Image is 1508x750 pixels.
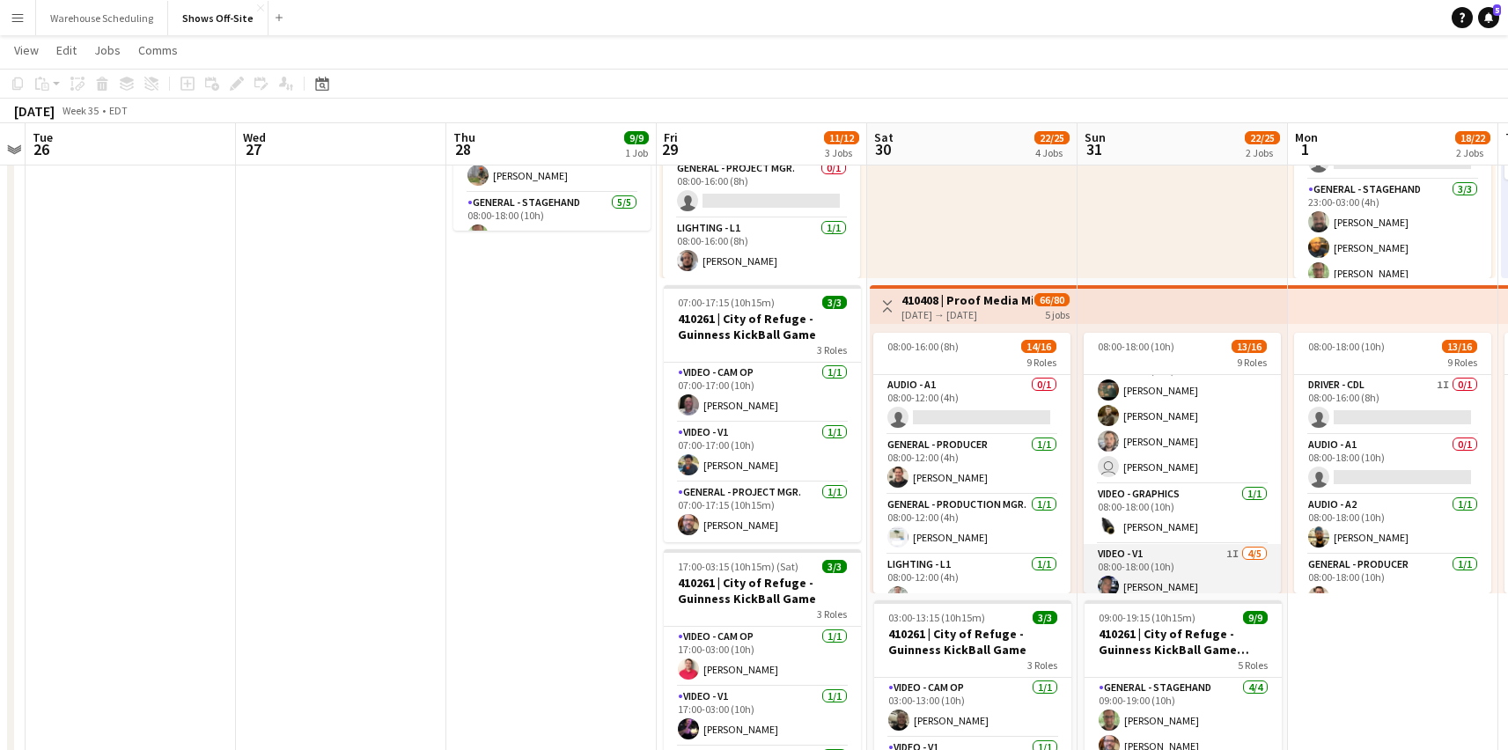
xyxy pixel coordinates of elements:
span: Tue [33,129,53,145]
span: 30 [872,139,894,159]
app-card-role: Video - Cam Op1/117:00-03:00 (10h)[PERSON_NAME] [664,627,861,687]
span: 29 [661,139,678,159]
app-card-role: Audio - A21/108:00-18:00 (10h)[PERSON_NAME] [1294,495,1491,555]
span: 17:00-03:15 (10h15m) (Sat) [678,560,798,573]
span: 66/80 [1034,293,1070,306]
span: 08:00-16:00 (8h) [887,340,959,353]
span: 26 [30,139,53,159]
span: 08:00-18:00 (10h) [1098,340,1174,353]
a: Jobs [87,39,128,62]
button: Shows Off-Site [168,1,268,35]
app-card-role: Video - Graphics1/108:00-18:00 (10h)[PERSON_NAME] [1084,484,1281,544]
app-card-role: Audio - A10/108:00-18:00 (10h) [1294,435,1491,495]
span: Mon [1295,129,1318,145]
app-card-role: General - Stagehand3/323:00-03:00 (4h)[PERSON_NAME][PERSON_NAME][PERSON_NAME] [1294,180,1491,290]
app-card-role: General - Producer1/108:00-18:00 (10h)[PERSON_NAME] [1294,555,1491,614]
h3: 410261 | City of Refuge - Guinness KickBall Game [664,311,861,342]
span: Week 35 [58,104,102,117]
a: Comms [131,39,185,62]
app-card-role: Lighting - L11/108:00-12:00 (4h)[PERSON_NAME] [873,555,1070,614]
span: Thu [453,129,475,145]
span: 9 Roles [1237,356,1267,369]
span: Jobs [94,42,121,58]
span: 13/16 [1442,340,1477,353]
div: [DATE] [14,102,55,120]
app-job-card: 08:00-18:00 (10h)13/169 RolesDriver - CDL1I0/108:00-16:00 (8h) Audio - A10/108:00-18:00 (10h) Aud... [1294,333,1491,593]
a: 5 [1478,7,1499,28]
a: View [7,39,46,62]
span: 31 [1082,139,1106,159]
span: 9/9 [1243,611,1268,624]
app-card-role: Video - V11/117:00-03:00 (10h)[PERSON_NAME] [664,687,861,746]
span: 9 Roles [1447,356,1477,369]
span: Sun [1085,129,1106,145]
app-job-card: 08:00-16:00 (8h)14/169 RolesAudio - A10/108:00-12:00 (4h) General - Producer1/108:00-12:00 (4h)[P... [873,333,1070,593]
h3: 410261 | City of Refuge - Guinness KickBall Game [664,575,861,607]
span: 3/3 [1033,611,1057,624]
app-card-role: Lighting - L11/108:00-16:00 (8h)[PERSON_NAME] [663,218,860,278]
span: 3 Roles [817,607,847,621]
div: 2 Jobs [1246,146,1279,159]
div: 5 jobs [1045,306,1070,321]
span: 27 [240,139,266,159]
app-card-role: Video - Cam Op1/103:00-13:00 (10h)[PERSON_NAME] [874,678,1071,738]
span: 14/16 [1021,340,1056,353]
span: 08:00-18:00 (10h) [1308,340,1385,353]
app-card-role: General - Project Mgr.1/107:00-17:15 (10h15m)[PERSON_NAME] [664,482,861,542]
div: [DATE] → [DATE] [901,308,1033,321]
app-card-role: General - Production Mgr.1/108:00-12:00 (4h)[PERSON_NAME] [873,495,1070,555]
app-card-role: Video - V11/107:00-17:00 (10h)[PERSON_NAME] [664,423,861,482]
app-card-role: Video - Cam Op4/408:00-18:00 (10h)[PERSON_NAME][PERSON_NAME][PERSON_NAME] [PERSON_NAME] [1084,348,1281,484]
span: 5 Roles [1238,658,1268,672]
app-card-role: General - Producer1/108:00-12:00 (4h)[PERSON_NAME] [873,435,1070,495]
span: Wed [243,129,266,145]
span: 3 Roles [1027,658,1057,672]
app-card-role: General - Project Mgr.0/108:00-16:00 (8h) [663,158,860,218]
span: 11/12 [824,131,859,144]
app-card-role: Audio - A10/108:00-12:00 (4h) [873,375,1070,435]
span: View [14,42,39,58]
span: 1 [1292,139,1318,159]
span: 9 Roles [1026,356,1056,369]
div: EDT [109,104,128,117]
span: 5 [1493,4,1501,16]
h3: 410261 | City of Refuge - Guinness KickBall Game [874,626,1071,658]
app-card-role: Video - Cam Op1/107:00-17:00 (10h)[PERSON_NAME] [664,363,861,423]
app-job-card: 07:00-17:15 (10h15m)3/3410261 | City of Refuge - Guinness KickBall Game3 RolesVideo - Cam Op1/107... [664,285,861,542]
span: 18/22 [1455,131,1490,144]
span: 13/16 [1232,340,1267,353]
h3: 410408 | Proof Media Mix - Virgin Cruise 2025 [901,292,1033,308]
a: Edit [49,39,84,62]
span: Sat [874,129,894,145]
div: 1 Job [625,146,648,159]
span: 09:00-19:15 (10h15m) [1099,611,1195,624]
button: Warehouse Scheduling [36,1,168,35]
app-job-card: 08:00-18:00 (10h)13/169 Roles[PERSON_NAME]Video - Cam Op4/408:00-18:00 (10h)[PERSON_NAME][PERSON_... [1084,333,1281,593]
span: 3/3 [822,296,847,309]
div: 2 Jobs [1456,146,1490,159]
span: Edit [56,42,77,58]
div: 4 Jobs [1035,146,1069,159]
h3: 410261 | City of Refuge - Guinness KickBall Game Load Out [1085,626,1282,658]
span: 28 [451,139,475,159]
span: 03:00-13:15 (10h15m) [888,611,985,624]
app-card-role: Video - V11I4/508:00-18:00 (10h)[PERSON_NAME] [1084,544,1281,706]
span: Comms [138,42,178,58]
span: Fri [664,129,678,145]
span: 9/9 [624,131,649,144]
span: 07:00-17:15 (10h15m) [678,296,775,309]
span: 3/3 [822,560,847,573]
span: 22/25 [1245,131,1280,144]
span: 22/25 [1034,131,1070,144]
app-card-role: General - Stagehand5/508:00-18:00 (10h)[PERSON_NAME] [453,193,651,355]
span: 3 Roles [817,343,847,357]
div: 3 Jobs [825,146,858,159]
app-card-role: Driver - CDL1I0/108:00-16:00 (8h) [1294,375,1491,435]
